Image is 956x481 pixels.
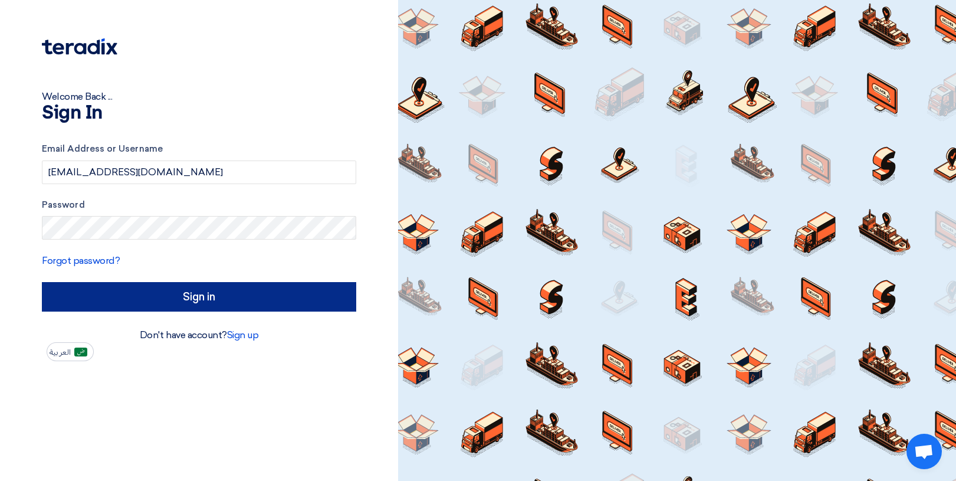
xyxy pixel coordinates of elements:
label: Password [42,198,356,212]
img: Teradix logo [42,38,117,55]
img: ar-AR.png [74,348,87,356]
button: العربية [47,342,94,361]
div: Don't have account? [42,328,356,342]
a: Open chat [906,434,942,469]
div: Welcome Back ... [42,90,356,104]
input: Sign in [42,282,356,312]
span: العربية [50,348,71,356]
input: Enter your business email or username [42,161,356,184]
a: Sign up [227,329,259,341]
a: Forgot password? [42,255,120,266]
label: Email Address or Username [42,142,356,156]
h1: Sign In [42,104,356,123]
